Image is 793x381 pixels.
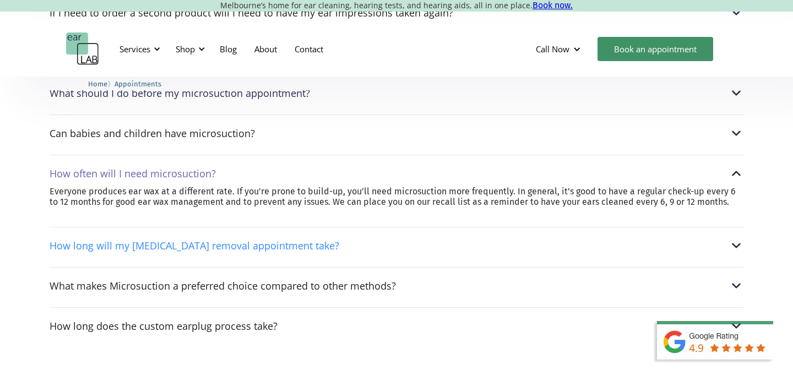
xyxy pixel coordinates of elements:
[120,43,150,55] div: Services
[729,319,743,333] img: FAQ arrow
[246,33,286,65] a: About
[50,186,743,207] p: Everyone produces ear wax at a different rate. If you’re prone to build-up, you’ll need microsuct...
[50,319,743,333] div: How long does the custom earplug process take?FAQ arrow
[88,80,107,88] span: Home
[729,126,743,140] img: FAQ arrow
[598,37,713,61] a: Book an appointment
[169,32,208,66] div: Shop
[729,6,743,20] img: FAQ arrow
[50,320,278,331] div: How long does the custom earplug process take?
[50,6,743,20] div: If I need to order a second product will I need to have my ear impressions taken again?FAQ arrow
[88,78,107,89] a: Home
[115,78,161,89] a: Appointments
[729,279,743,293] img: FAQ arrow
[50,126,743,140] div: Can babies and children have microsuction?FAQ arrow
[113,32,164,66] div: Services
[50,86,743,100] div: What should I do before my microsuction appointment?FAQ arrow
[50,7,453,18] div: If I need to order a second product will I need to have my ear impressions taken again?
[50,88,310,99] div: What should I do before my microsuction appointment?
[115,80,161,88] span: Appointments
[50,280,396,291] div: What makes Microsuction a preferred choice compared to other methods?
[729,166,743,181] img: FAQ arrow
[50,186,743,218] nav: How often will I need microsuction?FAQ arrow
[729,86,743,100] img: FAQ arrow
[50,279,743,293] div: What makes Microsuction a preferred choice compared to other methods?FAQ arrow
[286,33,332,65] a: Contact
[50,238,743,253] div: How long will my [MEDICAL_DATA] removal appointment take?FAQ arrow
[50,240,339,251] div: How long will my [MEDICAL_DATA] removal appointment take?
[50,128,255,139] div: Can babies and children have microsuction?
[527,32,592,66] div: Call Now
[66,32,99,66] a: home
[50,166,743,181] div: How often will I need microsuction?FAQ arrow
[211,33,246,65] a: Blog
[729,238,743,253] img: FAQ arrow
[88,78,115,90] li: 〉
[176,43,195,55] div: Shop
[50,168,216,179] div: How often will I need microsuction?
[536,43,569,55] div: Call Now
